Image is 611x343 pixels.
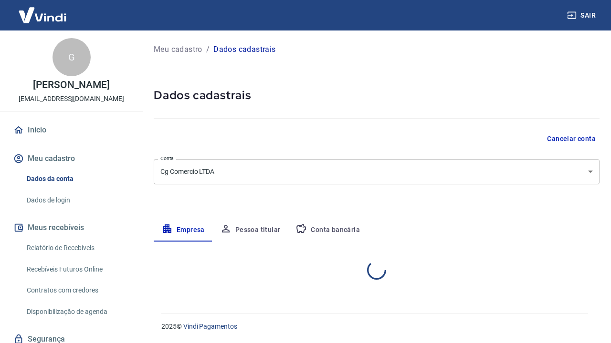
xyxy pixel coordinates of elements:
[11,0,74,30] img: Vindi
[161,322,588,332] p: 2025 ©
[213,44,275,55] p: Dados cadastrais
[543,130,600,148] button: Cancelar conta
[11,217,131,238] button: Meus recebíveis
[212,219,288,242] button: Pessoa titular
[11,120,131,141] a: Início
[183,323,237,330] a: Vindi Pagamentos
[23,238,131,258] a: Relatório de Recebíveis
[23,191,131,210] a: Dados de login
[23,260,131,279] a: Recebíveis Futuros Online
[23,302,131,322] a: Disponibilização de agenda
[19,94,124,104] p: [EMAIL_ADDRESS][DOMAIN_NAME]
[154,88,600,103] h5: Dados cadastrais
[23,169,131,189] a: Dados da conta
[154,44,202,55] a: Meu cadastro
[23,281,131,300] a: Contratos com credores
[160,155,174,162] label: Conta
[288,219,368,242] button: Conta bancária
[33,80,109,90] p: [PERSON_NAME]
[565,7,600,24] button: Sair
[206,44,210,55] p: /
[154,159,600,184] div: Cg Comercio LTDA
[11,148,131,169] button: Meu cadastro
[53,38,91,76] div: G
[154,219,212,242] button: Empresa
